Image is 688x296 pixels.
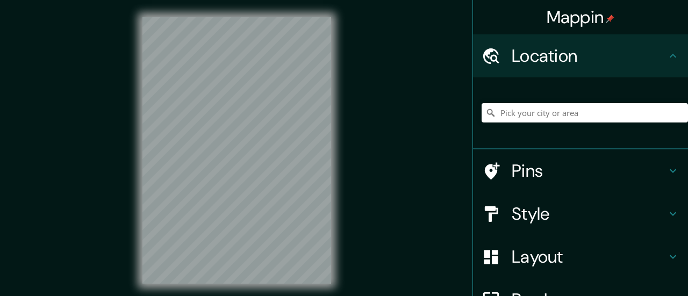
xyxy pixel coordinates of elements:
div: Location [473,34,688,77]
img: pin-icon.png [606,15,614,23]
input: Pick your city or area [482,103,688,122]
h4: Mappin [547,6,615,28]
div: Style [473,192,688,235]
canvas: Map [142,17,331,284]
div: Pins [473,149,688,192]
div: Layout [473,235,688,278]
h4: Pins [512,160,666,182]
h4: Layout [512,246,666,268]
h4: Style [512,203,666,225]
h4: Location [512,45,666,67]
